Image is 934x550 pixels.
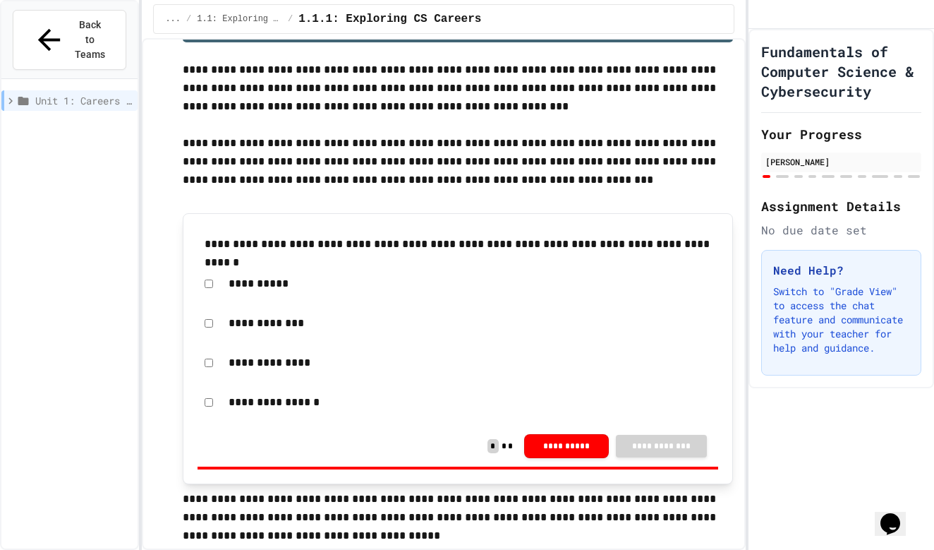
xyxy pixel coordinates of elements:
span: ... [165,13,181,25]
span: / [288,13,293,25]
div: [PERSON_NAME] [765,155,917,168]
h2: Your Progress [761,124,921,144]
span: 1.1: Exploring CS Careers [197,13,282,25]
h1: Fundamentals of Computer Science & Cybersecurity [761,42,921,101]
span: 1.1.1: Exploring CS Careers [298,11,481,28]
h3: Need Help? [773,262,909,279]
h2: Assignment Details [761,196,921,216]
span: Back to Teams [74,18,107,62]
span: Unit 1: Careers & Professionalism [35,93,132,108]
p: Switch to "Grade View" to access the chat feature and communicate with your teacher for help and ... [773,285,909,355]
iframe: chat widget [875,494,920,536]
div: No due date set [761,222,921,239]
span: / [186,13,191,25]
